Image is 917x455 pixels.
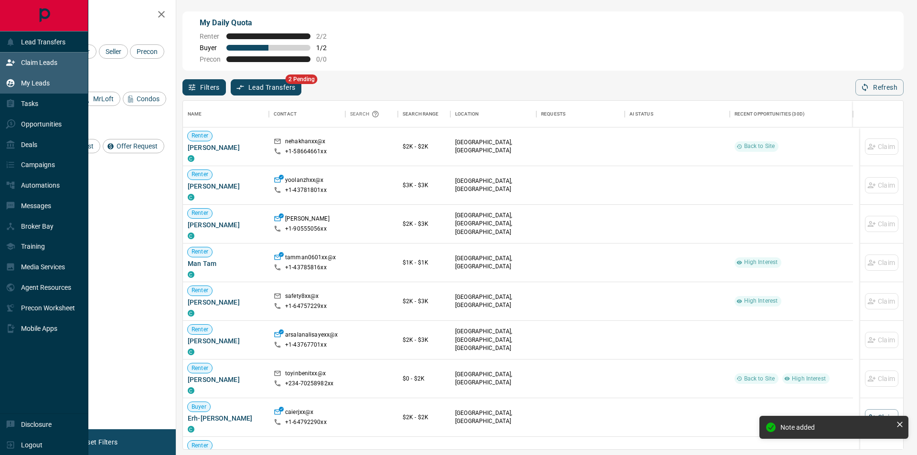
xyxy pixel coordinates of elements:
[188,375,264,384] span: [PERSON_NAME]
[855,79,904,95] button: Refresh
[403,413,446,422] p: $2K - $2K
[740,297,782,305] span: High Interest
[455,254,532,271] p: [GEOGRAPHIC_DATA], [GEOGRAPHIC_DATA]
[536,101,625,127] div: Requests
[740,258,782,266] span: High Interest
[285,331,338,341] p: arsalanalisayexx@x
[103,139,164,153] div: Offer Request
[285,370,326,380] p: toyinbenitxx@x
[625,101,730,127] div: AI Status
[188,349,194,355] div: condos.ca
[730,101,853,127] div: Recent Opportunities (30d)
[285,148,327,156] p: +1- 58664661xx
[403,142,446,151] p: $2K - $2K
[183,101,269,127] div: Name
[188,194,194,201] div: condos.ca
[31,10,166,21] h2: Filters
[455,138,532,155] p: [GEOGRAPHIC_DATA], [GEOGRAPHIC_DATA]
[188,310,194,317] div: condos.ca
[285,176,324,186] p: yoolanzhxx@x
[403,336,446,344] p: $2K - $3K
[188,286,212,295] span: Renter
[200,17,337,29] p: My Daily Quota
[231,79,302,95] button: Lead Transfers
[188,297,264,307] span: [PERSON_NAME]
[188,233,194,239] div: condos.ca
[286,74,318,84] span: 2 Pending
[285,380,333,388] p: +234- 70258982xx
[285,408,313,418] p: caierjxx@x
[188,413,264,423] span: Erh-[PERSON_NAME]
[285,225,327,233] p: +1- 90555056xx
[274,101,297,127] div: Contact
[455,212,532,236] p: [GEOGRAPHIC_DATA], [GEOGRAPHIC_DATA], [GEOGRAPHIC_DATA]
[285,341,327,349] p: +1- 43767701xx
[130,44,164,59] div: Precon
[455,101,479,127] div: Location
[350,101,382,127] div: Search
[188,387,194,394] div: condos.ca
[740,375,779,383] span: Back to Site
[102,48,125,55] span: Seller
[188,101,202,127] div: Name
[188,248,212,256] span: Renter
[285,138,326,148] p: nehakhanxx@x
[403,101,439,127] div: Search Range
[200,32,221,40] span: Renter
[780,423,892,431] div: Note added
[285,254,336,264] p: tamman0601xx@x
[269,101,345,127] div: Contact
[188,364,212,372] span: Renter
[73,434,124,450] button: Reset Filters
[455,328,532,352] p: [GEOGRAPHIC_DATA], [GEOGRAPHIC_DATA], [GEOGRAPHIC_DATA]
[188,170,212,179] span: Renter
[188,181,264,191] span: [PERSON_NAME]
[285,292,319,302] p: safety8xx@x
[188,426,194,433] div: condos.ca
[182,79,226,95] button: Filters
[788,375,830,383] span: High Interest
[740,142,779,150] span: Back to Site
[113,142,161,150] span: Offer Request
[865,409,898,425] button: Claim
[398,101,450,127] div: Search Range
[285,264,327,272] p: +1- 43785816xx
[188,209,212,217] span: Renter
[188,326,212,334] span: Renter
[455,409,532,425] p: [GEOGRAPHIC_DATA], [GEOGRAPHIC_DATA]
[455,293,532,309] p: [GEOGRAPHIC_DATA], [GEOGRAPHIC_DATA]
[285,186,327,194] p: +1- 43781801xx
[285,418,327,426] p: +1- 64792290xx
[133,95,163,103] span: Condos
[188,220,264,230] span: [PERSON_NAME]
[188,143,264,152] span: [PERSON_NAME]
[403,220,446,228] p: $2K - $3K
[188,132,212,140] span: Renter
[188,336,264,346] span: [PERSON_NAME]
[403,374,446,383] p: $0 - $2K
[285,302,327,310] p: +1- 64757229xx
[133,48,161,55] span: Precon
[316,44,337,52] span: 1 / 2
[316,32,337,40] span: 2 / 2
[99,44,128,59] div: Seller
[90,95,117,103] span: MrLoft
[541,101,565,127] div: Requests
[455,177,532,193] p: [GEOGRAPHIC_DATA], [GEOGRAPHIC_DATA]
[403,258,446,267] p: $1K - $1K
[629,101,653,127] div: AI Status
[188,259,264,268] span: Man Tam
[450,101,536,127] div: Location
[188,403,210,411] span: Buyer
[285,215,330,225] p: [PERSON_NAME]
[403,297,446,306] p: $2K - $3K
[79,92,120,106] div: MrLoft
[200,44,221,52] span: Buyer
[188,155,194,162] div: condos.ca
[188,442,212,450] span: Renter
[200,55,221,63] span: Precon
[123,92,166,106] div: Condos
[455,370,532,387] p: [GEOGRAPHIC_DATA], [GEOGRAPHIC_DATA]
[316,55,337,63] span: 0 / 0
[403,181,446,190] p: $3K - $3K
